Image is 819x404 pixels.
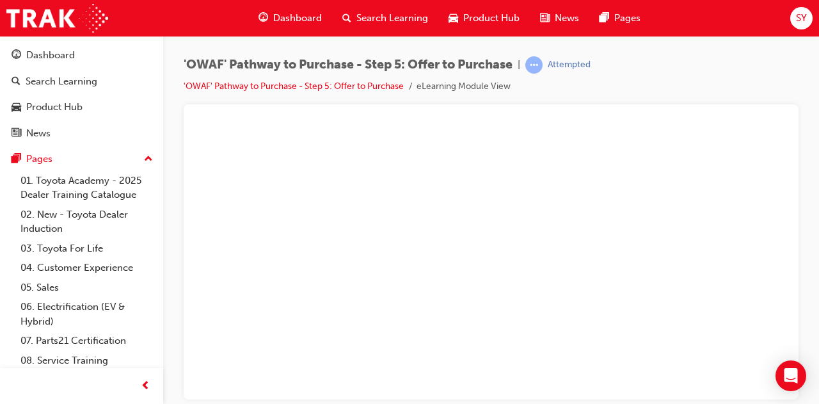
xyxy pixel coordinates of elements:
[26,126,51,141] div: News
[332,5,438,31] a: search-iconSearch Learning
[5,122,158,145] a: News
[6,4,108,33] img: Trak
[438,5,530,31] a: car-iconProduct Hub
[15,239,158,259] a: 03. Toyota For Life
[141,378,150,394] span: prev-icon
[600,10,609,26] span: pages-icon
[12,154,21,165] span: pages-icon
[518,58,520,72] span: |
[184,58,513,72] span: 'OWAF' Pathway to Purchase - Step 5: Offer to Purchase
[589,5,651,31] a: pages-iconPages
[12,102,21,113] span: car-icon
[449,10,458,26] span: car-icon
[15,331,158,351] a: 07. Parts21 Certification
[555,11,579,26] span: News
[775,360,806,391] div: Open Intercom Messenger
[5,44,158,67] a: Dashboard
[5,41,158,147] button: DashboardSearch LearningProduct HubNews
[273,11,322,26] span: Dashboard
[530,5,589,31] a: news-iconNews
[15,297,158,331] a: 06. Electrification (EV & Hybrid)
[525,56,543,74] span: learningRecordVerb_ATTEMPT-icon
[463,11,520,26] span: Product Hub
[26,100,83,115] div: Product Hub
[5,95,158,119] a: Product Hub
[15,351,158,371] a: 08. Service Training
[356,11,428,26] span: Search Learning
[5,70,158,93] a: Search Learning
[26,152,52,166] div: Pages
[614,11,640,26] span: Pages
[144,151,153,168] span: up-icon
[790,7,813,29] button: SY
[342,10,351,26] span: search-icon
[12,128,21,140] span: news-icon
[248,5,332,31] a: guage-iconDashboard
[184,81,404,92] a: 'OWAF' Pathway to Purchase - Step 5: Offer to Purchase
[540,10,550,26] span: news-icon
[12,50,21,61] span: guage-icon
[15,205,158,239] a: 02. New - Toyota Dealer Induction
[417,79,511,94] li: eLearning Module View
[26,74,97,89] div: Search Learning
[15,278,158,298] a: 05. Sales
[15,171,158,205] a: 01. Toyota Academy - 2025 Dealer Training Catalogue
[5,147,158,171] button: Pages
[258,10,268,26] span: guage-icon
[12,76,20,88] span: search-icon
[548,59,591,71] div: Attempted
[796,11,807,26] span: SY
[26,48,75,63] div: Dashboard
[15,258,158,278] a: 04. Customer Experience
